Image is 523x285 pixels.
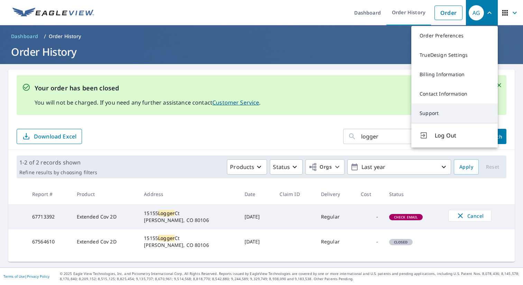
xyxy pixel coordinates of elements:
[8,45,515,59] h1: Order History
[27,274,49,279] a: Privacy Policy
[8,31,515,42] nav: breadcrumb
[35,98,261,107] p: You will not be charged. If you need any further assistance contact .
[27,204,71,229] td: 67713392
[495,81,504,90] button: Close
[355,184,384,204] th: Cost
[12,8,94,18] img: EV Logo
[239,184,274,204] th: Date
[158,210,175,216] mark: Logger
[44,32,46,41] li: /
[487,133,501,140] span: Search
[158,235,175,241] mark: Logger
[138,184,239,204] th: Address
[35,83,261,93] p: Your order has been closed
[355,229,384,254] td: -
[390,215,422,220] span: Check Email
[71,184,139,204] th: Product
[315,204,355,229] td: Regular
[270,159,303,175] button: Status
[411,45,498,65] a: TrueDesign Settings
[315,229,355,254] td: Regular
[305,159,345,175] button: Orgs
[273,163,290,171] p: Status
[3,274,25,279] a: Terms of Use
[355,204,384,229] td: -
[434,6,462,20] a: Order
[34,133,76,140] p: Download Excel
[274,184,315,204] th: Claim ID
[239,229,274,254] td: [DATE]
[27,229,71,254] td: 67564610
[411,123,498,148] button: Log Out
[411,26,498,45] a: Order Preferences
[411,104,498,123] a: Support
[315,184,355,204] th: Delivery
[11,33,38,40] span: Dashboard
[3,274,49,278] p: |
[212,99,259,106] a: Customer Service
[239,204,274,229] td: [DATE]
[60,271,520,282] p: © 2025 Eagle View Technologies, Inc. and Pictometry International Corp. All Rights Reserved. Repo...
[347,159,451,175] button: Last year
[230,163,254,171] p: Products
[309,163,332,171] span: Orgs
[17,129,82,144] button: Download Excel
[71,229,139,254] td: Extended Cov 2D
[27,184,71,204] th: Report #
[454,159,479,175] button: Apply
[361,127,463,146] input: Address, Report #, Claim ID, etc.
[19,158,97,167] p: 1-2 of 2 records shown
[448,210,492,222] button: Cancel
[456,212,484,220] span: Cancel
[144,235,233,249] div: 15155 Ct [PERSON_NAME], CO 80106
[411,65,498,84] a: Billing Information
[459,163,473,171] span: Apply
[359,161,440,173] p: Last year
[384,184,443,204] th: Status
[49,33,81,40] p: Order History
[469,5,484,20] div: AG
[390,240,412,244] span: Closed
[227,159,267,175] button: Products
[144,210,233,224] div: 15155 Ct [PERSON_NAME], CO 80106
[71,204,139,229] td: Extended Cov 2D
[8,31,41,42] a: Dashboard
[19,169,97,176] p: Refine results by choosing filters
[435,131,489,140] span: Log Out
[411,84,498,104] a: Contact Information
